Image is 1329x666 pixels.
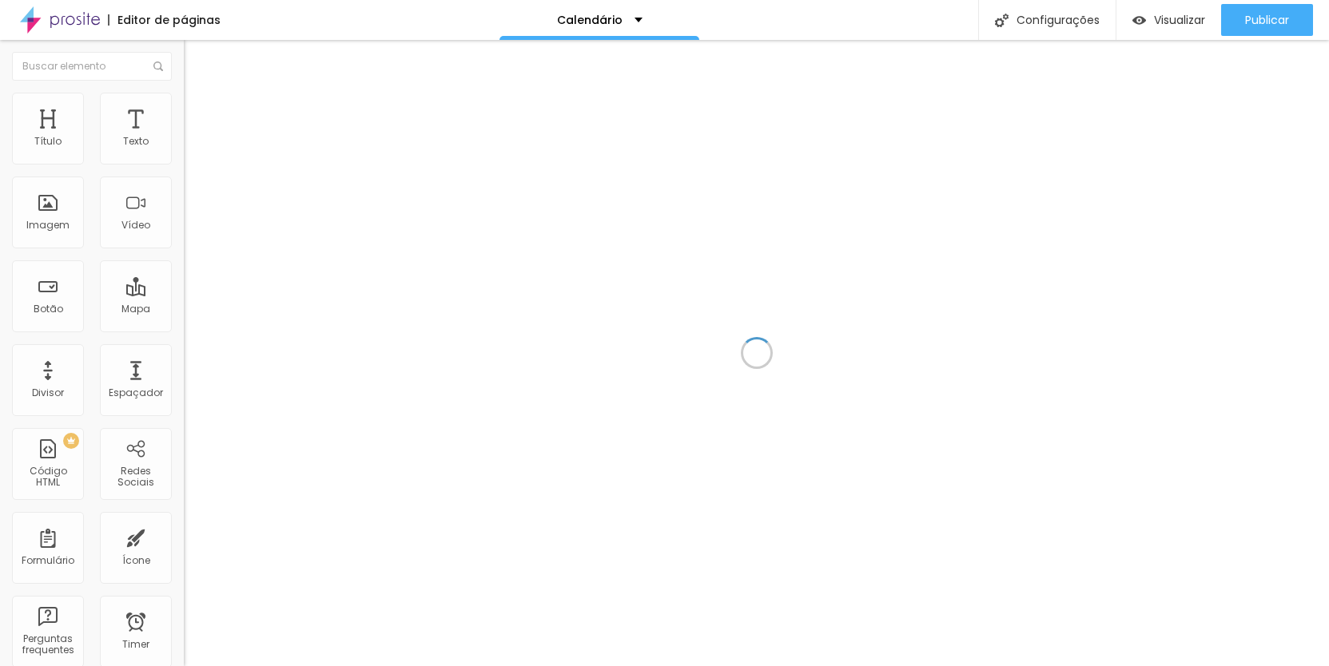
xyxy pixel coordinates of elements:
div: Imagem [26,220,70,231]
div: Vídeo [121,220,150,231]
span: Visualizar [1154,14,1205,26]
button: Visualizar [1116,4,1221,36]
div: Divisor [32,387,64,398]
div: Título [34,136,62,147]
div: Timer [122,639,149,650]
img: Icone [995,14,1009,27]
input: Buscar elemento [12,52,172,81]
div: Perguntas frequentes [16,633,79,656]
div: Redes Sociais [104,466,167,489]
div: Formulário [22,555,74,566]
div: Editor de páginas [108,14,221,26]
div: Código HTML [16,466,79,489]
img: view-1.svg [1132,14,1146,27]
button: Publicar [1221,4,1313,36]
div: Espaçador [109,387,163,398]
div: Botão [34,303,63,315]
span: Publicar [1245,14,1289,26]
p: Calendário [557,14,623,26]
div: Mapa [121,303,150,315]
div: Ícone [122,555,150,566]
div: Texto [123,136,149,147]
img: Icone [153,61,163,71]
